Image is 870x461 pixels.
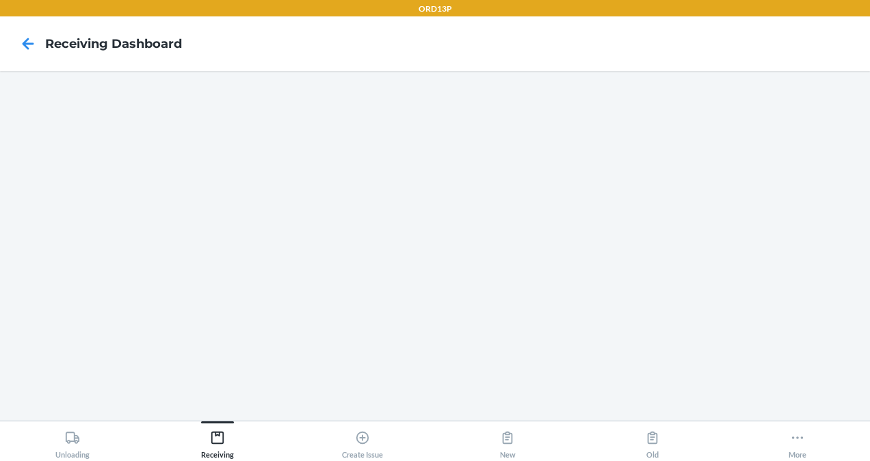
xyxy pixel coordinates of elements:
button: Old [580,421,725,459]
div: Old [645,425,660,459]
div: New [500,425,516,459]
p: ORD13P [419,3,452,15]
button: New [435,421,580,459]
iframe: Receiving dashboard [11,82,859,410]
button: Create Issue [290,421,435,459]
button: More [725,421,870,459]
div: Unloading [55,425,90,459]
h4: Receiving dashboard [45,35,182,53]
div: More [789,425,806,459]
button: Receiving [145,421,290,459]
div: Receiving [201,425,234,459]
div: Create Issue [342,425,383,459]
